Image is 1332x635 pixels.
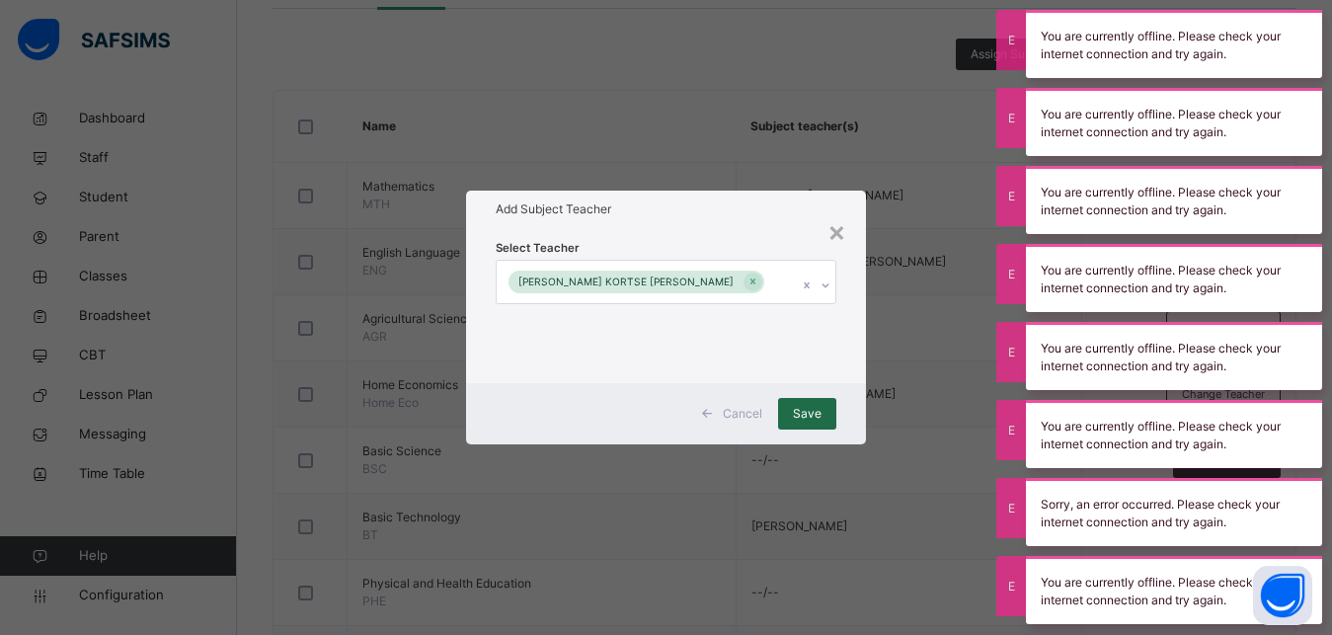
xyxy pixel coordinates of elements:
div: You are currently offline. Please check your internet connection and try again. [1026,88,1322,156]
div: Sorry, an error occurred. Please check your internet connection and try again. [1026,478,1322,546]
div: You are currently offline. Please check your internet connection and try again. [1026,166,1322,234]
span: Cancel [723,405,762,423]
div: You are currently offline. Please check your internet connection and try again. [1026,10,1322,78]
div: × [827,210,846,252]
div: You are currently offline. Please check your internet connection and try again. [1026,400,1322,468]
span: Select Teacher [496,240,580,257]
button: Open asap [1253,566,1312,625]
div: [PERSON_NAME] KORTSE [PERSON_NAME] [509,271,744,293]
div: You are currently offline. Please check your internet connection and try again. [1026,244,1322,312]
div: You are currently offline. Please check your internet connection and try again. [1026,322,1322,390]
span: Save [793,405,822,423]
div: You are currently offline. Please check your internet connection and try again. [1026,556,1322,624]
h1: Add Subject Teacher [496,200,836,218]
